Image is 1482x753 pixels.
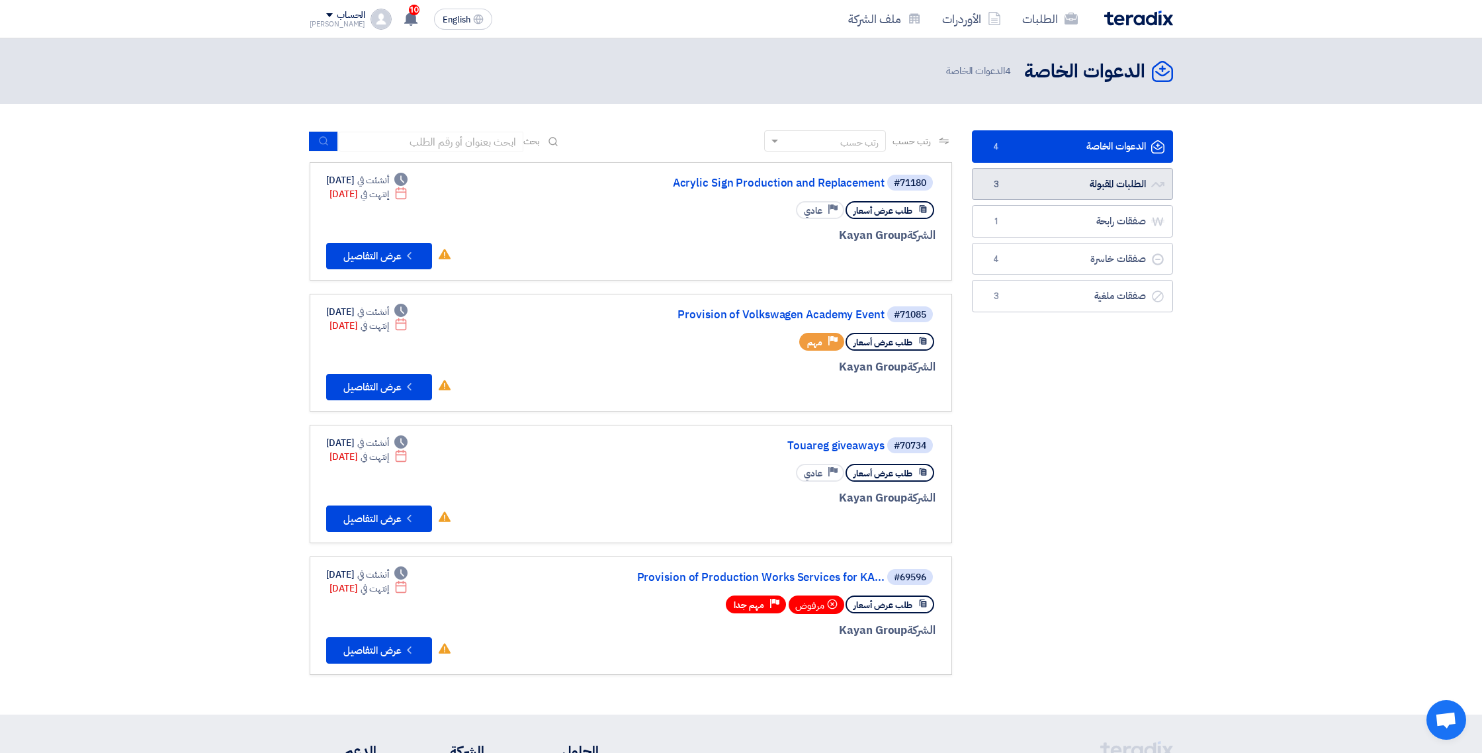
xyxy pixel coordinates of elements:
div: الحساب [337,10,365,21]
div: [DATE] [326,436,408,450]
span: الشركة [907,359,936,375]
a: الطلبات [1012,3,1088,34]
span: 1 [988,215,1004,228]
span: إنتهت في [361,450,389,464]
div: #71085 [894,310,926,320]
span: 4 [1005,64,1011,78]
span: الشركة [907,227,936,244]
a: Provision of Production Works Services for KA... [620,572,885,584]
span: بحث [523,134,541,148]
div: Open chat [1426,700,1466,740]
span: إنتهت في [361,319,389,333]
div: [DATE] [329,582,408,596]
div: [DATE] [329,187,408,201]
span: English [443,15,470,24]
a: صفقات رابحة1 [972,205,1173,238]
button: English [434,9,492,30]
span: عادي [804,204,822,217]
div: Kayan Group [617,359,936,376]
h2: الدعوات الخاصة [1024,59,1145,85]
span: مهم [807,336,822,349]
span: طلب عرض أسعار [853,467,912,480]
span: الدعوات الخاصة [946,64,1014,79]
input: ابحث بعنوان أو رقم الطلب [338,132,523,152]
div: [DATE] [326,173,408,187]
div: #69596 [894,573,926,582]
span: 4 [988,253,1004,266]
a: الدعوات الخاصة4 [972,130,1173,163]
button: عرض التفاصيل [326,243,432,269]
span: رتب حسب [893,134,930,148]
span: الشركة [907,490,936,506]
div: Kayan Group [617,490,936,507]
button: عرض التفاصيل [326,637,432,664]
span: إنتهت في [361,187,389,201]
div: Kayan Group [617,622,936,639]
div: [PERSON_NAME] [310,21,366,28]
span: 3 [988,290,1004,303]
img: profile_test.png [370,9,392,30]
a: صفقات خاسرة4 [972,243,1173,275]
div: [DATE] [326,305,408,319]
a: الطلبات المقبولة3 [972,168,1173,200]
a: Acrylic Sign Production and Replacement [620,177,885,189]
span: الشركة [907,622,936,639]
div: #71180 [894,179,926,188]
span: عادي [804,467,822,480]
div: [DATE] [329,450,408,464]
span: 10 [409,5,419,15]
div: [DATE] [326,568,408,582]
span: مهم جدا [734,599,764,611]
span: أنشئت في [357,568,389,582]
span: إنتهت في [361,582,389,596]
button: عرض التفاصيل [326,506,432,532]
span: أنشئت في [357,173,389,187]
a: Touareg giveaways [620,440,885,452]
span: أنشئت في [357,305,389,319]
span: طلب عرض أسعار [853,204,912,217]
a: صفقات ملغية3 [972,280,1173,312]
span: 3 [988,178,1004,191]
div: [DATE] [329,319,408,333]
span: طلب عرض أسعار [853,336,912,349]
span: أنشئت في [357,436,389,450]
button: عرض التفاصيل [326,374,432,400]
div: رتب حسب [840,136,879,150]
div: مرفوض [789,596,844,614]
a: Provision of Volkswagen Academy Event [620,309,885,321]
img: Teradix logo [1104,11,1173,26]
span: طلب عرض أسعار [853,599,912,611]
div: #70734 [894,441,926,451]
div: Kayan Group [617,227,936,244]
a: الأوردرات [932,3,1012,34]
a: ملف الشركة [838,3,932,34]
span: 4 [988,140,1004,154]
